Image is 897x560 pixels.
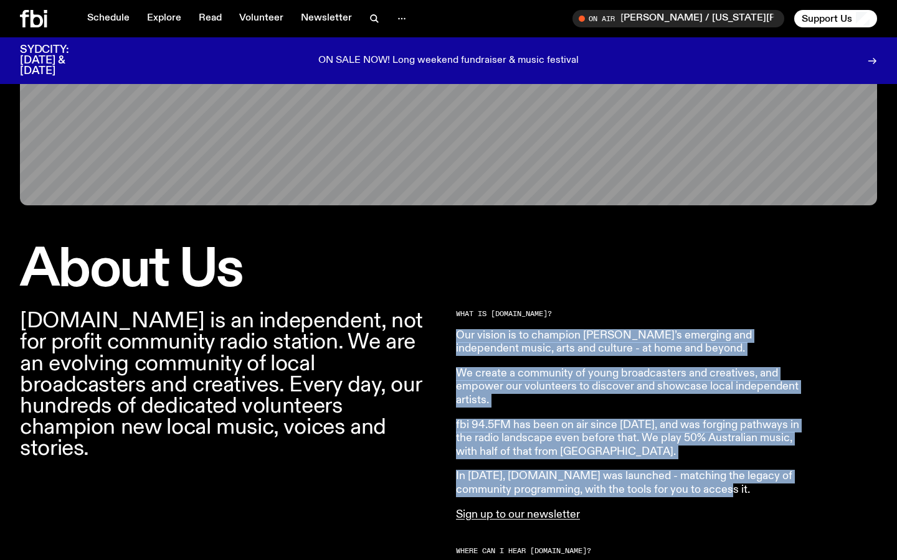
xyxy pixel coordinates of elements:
[456,419,815,459] p: fbi 94.5FM has been on air since [DATE], and was forging pathways in the radio landscape even bef...
[456,367,815,408] p: We create a community of young broadcasters and creatives, and empower our volunteers to discover...
[318,55,579,67] p: ON SALE NOW! Long weekend fundraiser & music festival
[20,45,100,77] h3: SYDCITY: [DATE] & [DATE]
[802,13,852,24] span: Support Us
[293,10,359,27] a: Newsletter
[20,310,441,459] p: [DOMAIN_NAME] is an independent, not for profit community radio station. We are an evolving commu...
[191,10,229,27] a: Read
[456,470,815,497] p: In [DATE], [DOMAIN_NAME] was launched - matching the legacy of community programming, with the to...
[572,10,784,27] button: On AirMornings with [PERSON_NAME] / [US_STATE][PERSON_NAME] Interview
[456,509,580,520] a: Sign up to our newsletter
[80,10,137,27] a: Schedule
[140,10,189,27] a: Explore
[456,310,815,317] h2: What is [DOMAIN_NAME]?
[232,10,291,27] a: Volunteer
[794,10,877,27] button: Support Us
[456,329,815,356] p: Our vision is to champion [PERSON_NAME]’s emerging and independent music, arts and culture - at h...
[20,245,441,296] h1: About Us
[456,548,815,554] h2: Where can I hear [DOMAIN_NAME]?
